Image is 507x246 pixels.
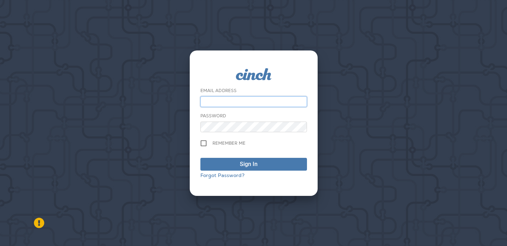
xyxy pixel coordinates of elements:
a: Forgot Password? [200,172,244,178]
button: Sign In [200,158,307,171]
div: Sign In [240,160,258,169]
span: Remember me [212,140,246,146]
label: Email Address [200,88,237,93]
label: Password [200,113,226,119]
